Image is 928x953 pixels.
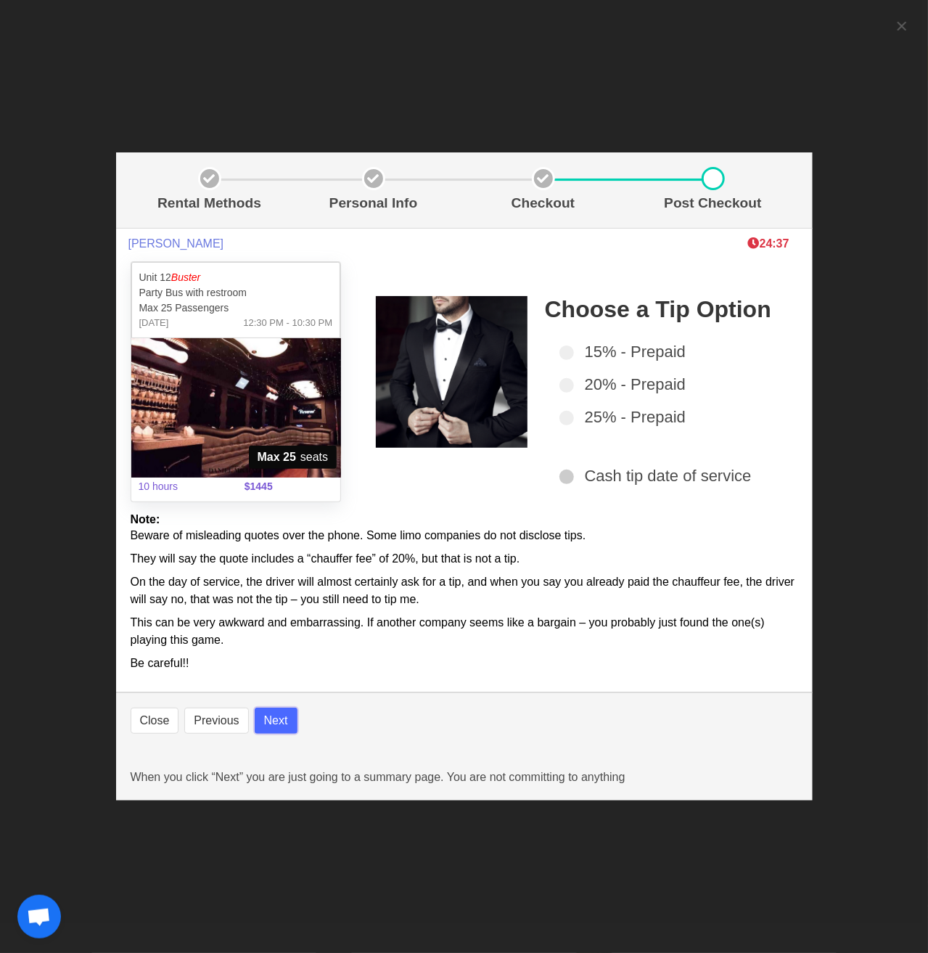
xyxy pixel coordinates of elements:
[545,296,781,322] h2: Choose a Tip Option
[139,316,169,330] span: [DATE]
[131,527,798,544] p: Beware of misleading quotes over the phone. Some limo companies do not disclose tips.
[171,271,200,283] em: Buster
[136,193,283,214] p: Rental Methods
[131,769,798,786] p: When you click “Next” you are just going to a summary page. You are not committing to anything
[128,237,224,250] span: [PERSON_NAME]
[243,316,332,330] span: 12:30 PM - 10:30 PM
[559,372,781,396] label: 20% - Prepaid
[131,655,798,672] p: Be careful!!
[184,708,248,734] button: Previous
[249,446,337,469] span: seats
[139,300,333,316] p: Max 25 Passengers
[748,237,789,250] span: The clock is ticking ⁠— this timer shows how long we'll hold this limo during checkout. If time r...
[131,708,179,734] button: Close
[131,512,798,526] h2: Note:
[295,193,453,214] p: Personal Info
[559,464,781,488] label: Cash tip date of service
[376,296,527,448] img: sidebar-img1.png
[255,708,297,734] button: Next
[131,614,798,649] p: This can be very awkward and embarrassing. If another company seems like a bargain – you probably...
[131,338,341,478] img: 12%2002.jpg
[131,573,798,608] p: On the day of service, the driver will almost certainly ask for a tip, and when you say you alrea...
[139,270,333,285] p: Unit 12
[634,193,792,214] p: Post Checkout
[131,550,798,568] p: They will say the quote includes a “chauffer fee” of 20%, but that is not a tip.
[748,237,789,250] b: 24:37
[17,895,61,938] div: Open chat
[130,470,236,503] span: 10 hours
[258,449,296,466] strong: Max 25
[559,405,781,429] label: 25% - Prepaid
[464,193,623,214] p: Checkout
[559,340,781,364] label: 15% - Prepaid
[139,285,333,300] p: Party Bus with restroom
